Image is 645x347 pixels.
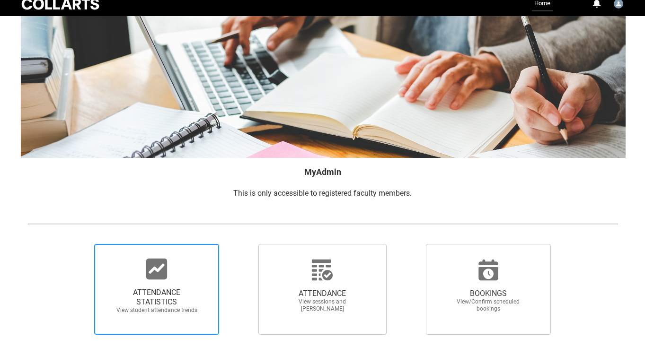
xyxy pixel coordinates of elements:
[281,289,364,298] span: ATTENDANCE
[27,219,618,229] img: REDU_GREY_LINE
[233,189,412,198] span: This is only accessible to registered faculty members.
[115,307,198,314] span: View student attendance trends
[115,288,198,307] span: ATTENDANCE STATISTICS
[447,289,530,298] span: BOOKINGS
[281,298,364,312] span: View sessions and [PERSON_NAME]
[447,298,530,312] span: View/Confirm scheduled bookings
[27,165,618,178] h2: MyAdmin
